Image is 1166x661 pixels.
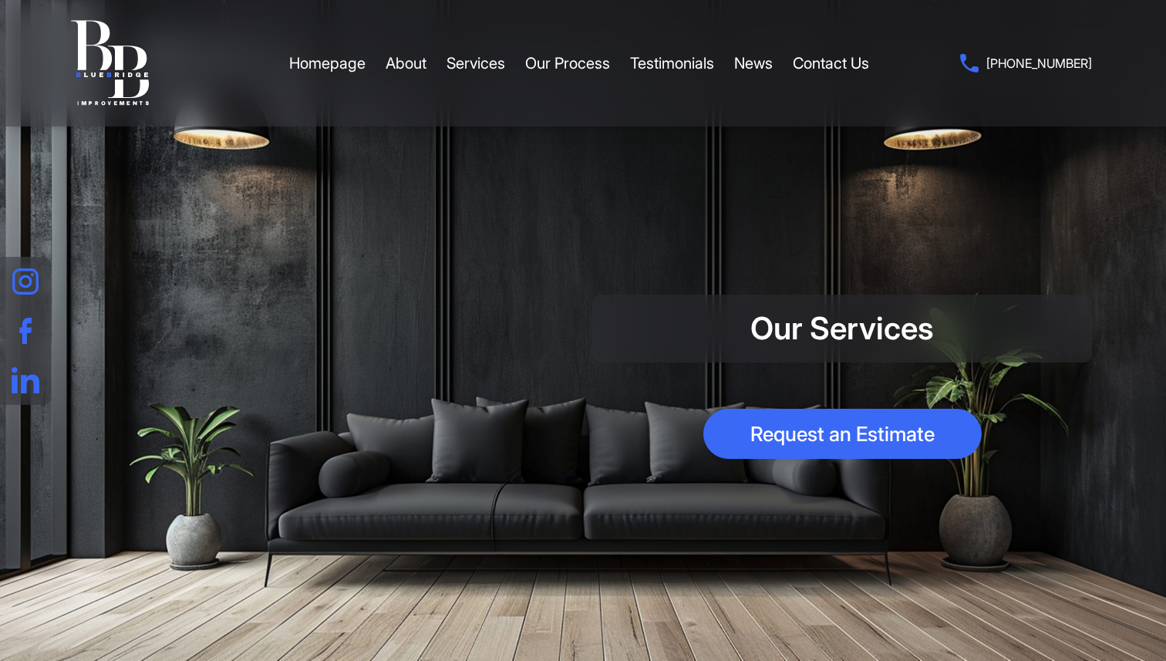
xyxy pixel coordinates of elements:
[630,40,714,86] a: Testimonials
[703,409,982,459] a: Request an Estimate
[525,40,610,86] a: Our Process
[289,40,366,86] a: Homepage
[793,40,869,86] a: Contact Us
[960,52,1092,74] a: [PHONE_NUMBER]
[447,40,505,86] a: Services
[986,52,1092,74] span: [PHONE_NUMBER]
[734,40,773,86] a: News
[615,310,1069,347] h1: Our Services
[386,40,426,86] a: About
